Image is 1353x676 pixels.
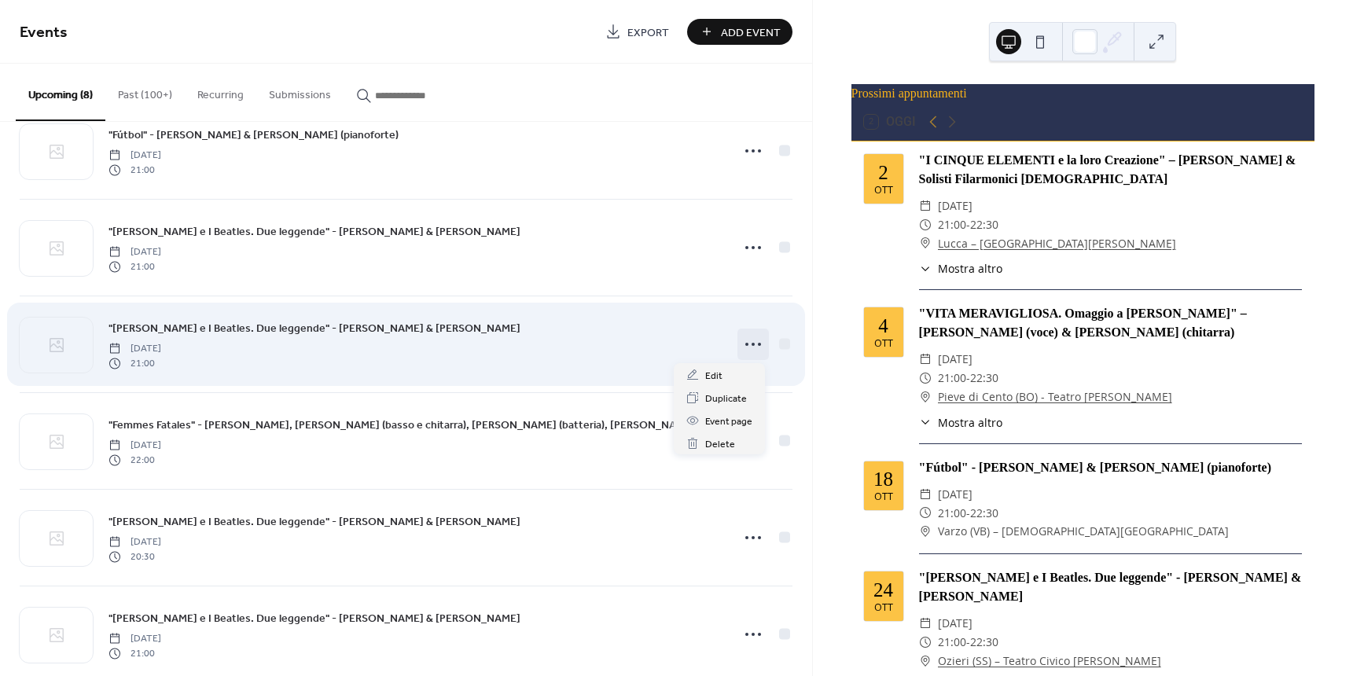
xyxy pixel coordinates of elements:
[108,259,161,274] span: 21:00
[108,514,520,531] span: "[PERSON_NAME] e I Beatles. Due leggende" - [PERSON_NAME] & [PERSON_NAME]
[919,234,932,253] div: ​
[966,215,970,234] span: -
[919,485,932,504] div: ​
[938,260,1002,277] span: Mostra altro
[256,64,344,119] button: Submissions
[938,234,1176,253] a: Lucca – [GEOGRAPHIC_DATA][PERSON_NAME]
[938,388,1172,406] a: Pieve di Cento (BO) - Teatro [PERSON_NAME]
[20,17,68,48] span: Events
[966,369,970,388] span: -
[874,339,893,349] div: ott
[627,24,669,41] span: Export
[878,163,888,182] div: 2
[108,513,520,531] a: "[PERSON_NAME] e I Beatles. Due leggende" - [PERSON_NAME] & [PERSON_NAME]
[16,64,105,121] button: Upcoming (8)
[108,245,161,259] span: [DATE]
[919,304,1302,342] div: "VITA MERAVIGLIOSA. Omaggio a [PERSON_NAME]" – [PERSON_NAME] (voce) & [PERSON_NAME] (chitarra)
[108,127,399,144] span: "Fútbol" - [PERSON_NAME] & [PERSON_NAME] (pianoforte)
[919,414,1002,431] button: ​Mostra altro
[970,215,998,234] span: 22:30
[938,197,972,215] span: [DATE]
[687,19,792,45] button: Add Event
[108,632,161,646] span: [DATE]
[705,436,735,453] span: Delete
[874,492,893,502] div: ott
[108,149,161,163] span: [DATE]
[594,19,681,45] a: Export
[919,522,932,541] div: ​
[108,417,721,434] span: "Femmes Fatales" - [PERSON_NAME], [PERSON_NAME] (basso e chitarra), [PERSON_NAME] (batteria), [PE...
[970,504,998,523] span: 22:30
[108,646,161,660] span: 21:00
[938,414,1002,431] span: Mostra altro
[108,342,161,356] span: [DATE]
[966,633,970,652] span: -
[919,260,932,277] div: ​
[919,652,932,670] div: ​
[878,316,888,336] div: 4
[721,24,781,41] span: Add Event
[919,614,932,633] div: ​
[938,485,972,504] span: [DATE]
[185,64,256,119] button: Recurring
[919,369,932,388] div: ​
[873,469,893,489] div: 18
[108,439,161,453] span: [DATE]
[108,224,520,241] span: "[PERSON_NAME] e I Beatles. Due leggende" - [PERSON_NAME] & [PERSON_NAME]
[938,522,1229,541] span: Varzo (VB) – [DEMOGRAPHIC_DATA][GEOGRAPHIC_DATA]
[938,369,966,388] span: 21:00
[705,413,752,430] span: Event page
[108,163,161,177] span: 21:00
[108,222,520,241] a: "[PERSON_NAME] e I Beatles. Due leggende" - [PERSON_NAME] & [PERSON_NAME]
[938,652,1161,670] a: Ozieri (SS) – Teatro Civico [PERSON_NAME]
[919,568,1302,606] div: "[PERSON_NAME] e I Beatles. Due leggende" - [PERSON_NAME] & [PERSON_NAME]
[966,504,970,523] span: -
[705,368,722,384] span: Edit
[919,388,932,406] div: ​
[970,633,998,652] span: 22:30
[105,64,185,119] button: Past (100+)
[919,151,1302,189] div: "I CINQUE ELEMENTI e la loro Creazione" – [PERSON_NAME] & Solisti Filarmonici [DEMOGRAPHIC_DATA]
[919,260,1002,277] button: ​Mostra altro
[108,126,399,144] a: "Fútbol" - [PERSON_NAME] & [PERSON_NAME] (pianoforte)
[919,458,1302,477] div: "Fútbol" - [PERSON_NAME] & [PERSON_NAME] (pianoforte)
[108,549,161,564] span: 20:30
[919,504,932,523] div: ​
[919,414,932,431] div: ​
[108,609,520,627] a: "[PERSON_NAME] e I Beatles. Due leggende" - [PERSON_NAME] & [PERSON_NAME]
[851,84,1314,103] div: Prossimi appuntamenti
[919,197,932,215] div: ​
[108,321,520,337] span: "[PERSON_NAME] e I Beatles. Due leggende" - [PERSON_NAME] & [PERSON_NAME]
[108,535,161,549] span: [DATE]
[938,215,966,234] span: 21:00
[919,633,932,652] div: ​
[108,356,161,370] span: 21:00
[938,350,972,369] span: [DATE]
[938,633,966,652] span: 21:00
[874,603,893,613] div: ott
[108,611,520,627] span: "[PERSON_NAME] e I Beatles. Due leggende" - [PERSON_NAME] & [PERSON_NAME]
[938,504,966,523] span: 21:00
[970,369,998,388] span: 22:30
[108,453,161,467] span: 22:00
[873,580,893,600] div: 24
[938,614,972,633] span: [DATE]
[919,350,932,369] div: ​
[108,416,721,434] a: "Femmes Fatales" - [PERSON_NAME], [PERSON_NAME] (basso e chitarra), [PERSON_NAME] (batteria), [PE...
[705,391,747,407] span: Duplicate
[919,215,932,234] div: ​
[108,319,520,337] a: "[PERSON_NAME] e I Beatles. Due leggende" - [PERSON_NAME] & [PERSON_NAME]
[874,186,893,196] div: ott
